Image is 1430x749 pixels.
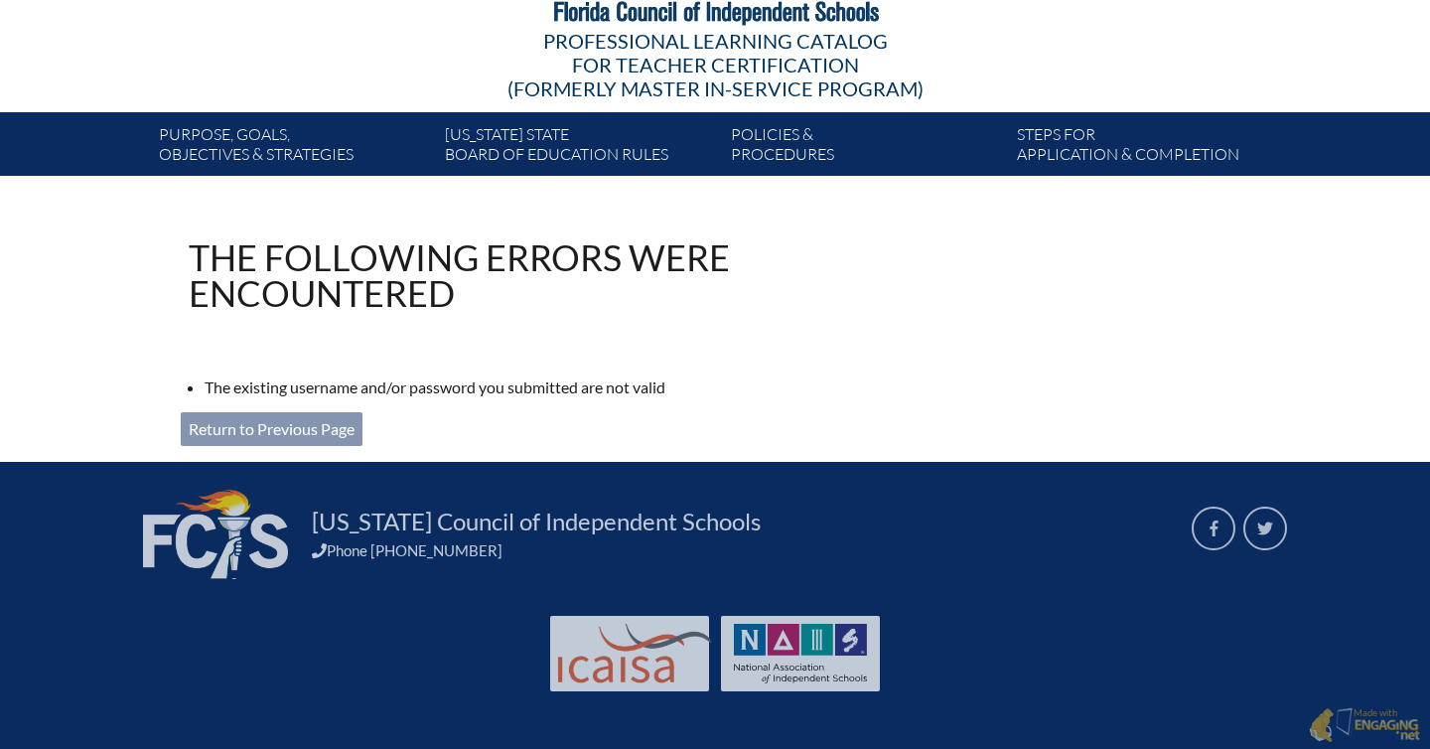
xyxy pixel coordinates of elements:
[1009,120,1295,176] a: Steps forapplication & completion
[189,239,888,311] h1: The following errors were encountered
[1301,703,1428,749] a: Made with
[312,541,1168,559] div: Phone [PHONE_NUMBER]
[181,412,362,446] a: Return to Previous Page
[1354,707,1420,744] p: Made with
[143,29,1287,100] div: Professional Learning Catalog (formerly Master In-service Program)
[1309,707,1334,743] img: Engaging - Bring it online
[143,490,288,579] img: FCIS_logo_white
[304,506,769,537] a: [US_STATE] Council of Independent Schools
[1336,707,1357,736] img: Engaging - Bring it online
[723,120,1009,176] a: Policies &Procedures
[437,120,723,176] a: [US_STATE] StateBoard of Education rules
[1354,718,1420,742] img: Engaging - Bring it online
[151,120,437,176] a: Purpose, goals,objectives & strategies
[558,624,711,683] img: Int'l Council Advancing Independent School Accreditation logo
[205,374,904,400] li: The existing username and/or password you submitted are not valid
[572,53,859,76] span: for Teacher Certification
[734,624,867,683] img: NAIS Logo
